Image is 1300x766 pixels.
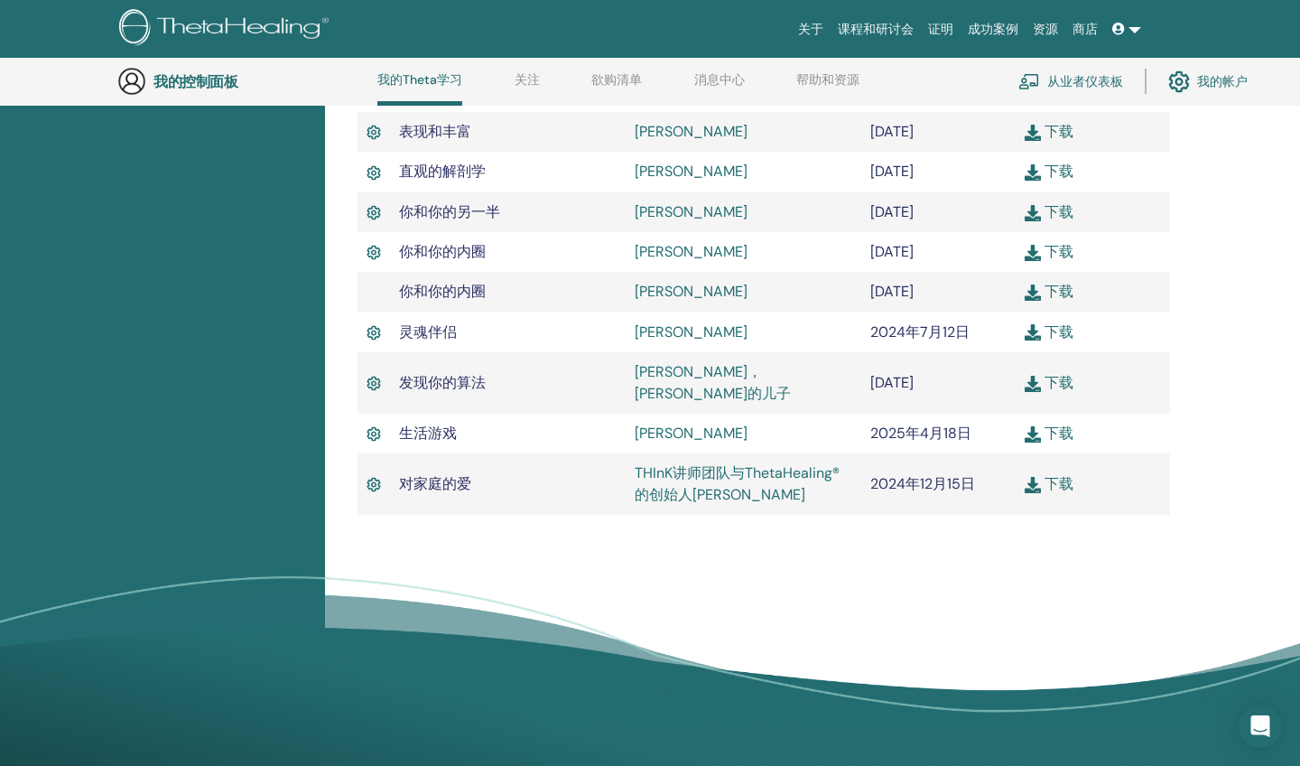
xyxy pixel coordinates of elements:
[1239,705,1282,748] div: 打开对讲信使
[367,474,381,495] img: 有效证书
[1025,474,1073,493] a: 下载
[399,474,471,493] span: 对家庭的爱
[399,424,457,443] span: 生活游戏
[635,463,840,504] a: THInK讲师团队与ThetaHealing®的创始人[PERSON_NAME]
[694,72,745,101] a: 消息中心
[861,152,1016,191] td: [DATE]
[635,122,747,141] a: [PERSON_NAME]
[399,122,471,141] span: 表现和丰富
[1168,66,1190,97] img: cog.svg
[921,13,961,46] a: 证明
[791,13,831,46] a: 关于
[796,72,859,101] a: 帮助和资源
[861,192,1016,232] td: [DATE]
[1018,61,1123,101] a: 从业者仪表板
[635,322,747,341] a: [PERSON_NAME]
[635,282,747,301] a: [PERSON_NAME]
[1018,73,1040,89] img: chalkboard-teacher.svg
[1065,13,1105,46] a: 商店
[399,373,486,392] span: 发现你的算法
[635,362,791,403] a: [PERSON_NAME]，[PERSON_NAME]的儿子
[1025,324,1041,341] img: download.svg
[1025,125,1041,141] img: download.svg
[1025,282,1073,301] a: 下载
[591,72,642,101] a: 欲购清单
[1025,424,1073,443] a: 下载
[399,242,486,261] span: 你和你的内圈
[635,162,747,181] a: [PERSON_NAME]
[1025,477,1041,493] img: download.svg
[1026,13,1065,46] a: 资源
[1025,426,1041,443] img: download.svg
[1025,285,1041,301] img: download.svg
[399,162,486,181] span: 直观的解剖学
[367,373,381,394] img: 有效证书
[861,272,1016,312] td: [DATE]
[635,424,747,443] a: [PERSON_NAME]
[515,72,540,101] a: 关注
[635,202,747,221] a: [PERSON_NAME]
[367,163,381,183] img: 有效证书
[117,67,146,96] img: generic-user-icon.jpg
[119,9,335,50] img: logo.png
[1025,122,1073,141] a: 下载
[1168,61,1248,101] a: 我的帐户
[635,242,747,261] a: [PERSON_NAME]
[831,13,921,46] a: 课程和研讨会
[377,72,462,106] a: 我的Theta学习
[861,112,1016,152] td: [DATE]
[861,453,1016,515] td: 2024年12月15日
[153,73,334,90] h3: 我的控制面板
[861,232,1016,272] td: [DATE]
[1025,376,1041,392] img: download.svg
[399,202,500,221] span: 你和你的另一半
[1025,202,1073,221] a: 下载
[1025,322,1073,341] a: 下载
[367,122,381,143] img: 有效证书
[367,242,381,263] img: 有效证书
[1025,164,1041,181] img: download.svg
[367,424,381,444] img: 有效证书
[861,312,1016,351] td: 2024年7月12日
[367,202,381,223] img: 有效证书
[1025,242,1073,261] a: 下载
[1025,205,1041,221] img: download.svg
[861,414,1016,453] td: 2025年4月18日
[367,322,381,343] img: 有效证书
[1025,245,1041,261] img: download.svg
[1025,373,1073,392] a: 下载
[961,13,1026,46] a: 成功案例
[861,352,1016,414] td: [DATE]
[399,322,457,341] span: 灵魂伴侣
[399,282,486,301] span: 你和你的内圈
[1025,162,1073,181] a: 下载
